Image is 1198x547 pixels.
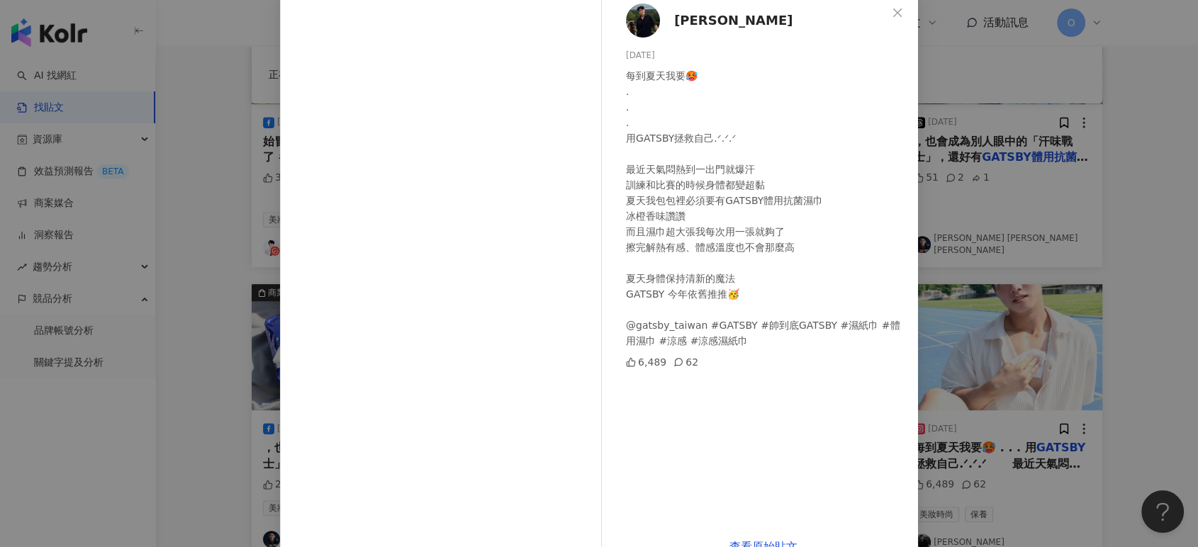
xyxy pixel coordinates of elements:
[626,4,660,38] img: KOL Avatar
[892,7,903,18] span: close
[673,354,698,370] div: 62
[626,354,666,370] div: 6,489
[674,11,793,30] span: [PERSON_NAME]
[626,4,887,38] a: KOL Avatar[PERSON_NAME]
[626,68,907,349] div: 每到夏天我要🥵 . . . 用GATSBY拯救自己.ᐟ.ᐟ.ᐟ ⠀⠀ 最近天氣悶熱到一出門就爆汗 訓練和比賽的時候身體都變超黏 夏天我包包裡必須要有GATSBY體用抗菌濕巾 冰橙香味讚讚 而且濕...
[626,49,907,62] div: [DATE]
